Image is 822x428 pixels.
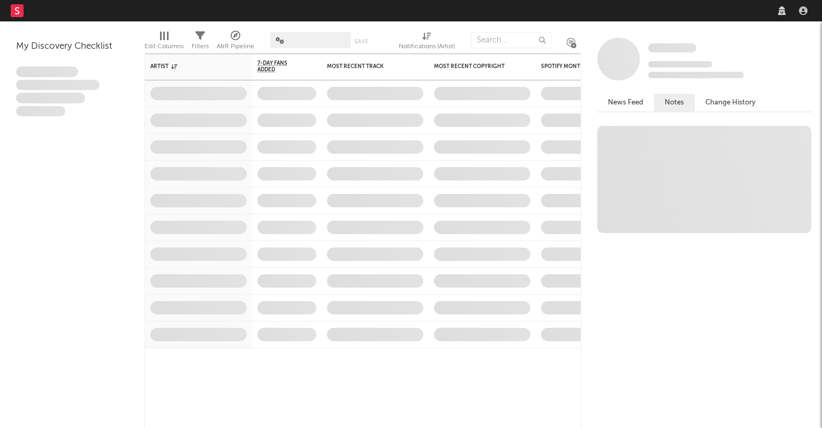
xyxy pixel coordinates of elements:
[16,66,78,77] span: Lorem ipsum dolor
[144,27,184,58] div: Edit Columns
[327,63,407,70] div: Most Recent Track
[257,60,300,73] span: 7-Day Fans Added
[16,93,85,103] span: Praesent ac interdum
[648,43,696,52] span: Some Artist
[217,27,254,58] div: A&R Pipeline
[648,72,744,78] span: 0 fans last week
[648,43,696,54] a: Some Artist
[471,32,551,48] input: Search...
[695,94,766,111] button: Change History
[597,94,654,111] button: News Feed
[192,27,209,58] div: Filters
[16,80,100,91] span: Integer aliquet in purus et
[16,106,65,117] span: Aliquam viverra
[217,40,254,53] div: A&R Pipeline
[192,40,209,53] div: Filters
[16,40,128,53] div: My Discovery Checklist
[399,27,455,58] div: Notifications (Artist)
[150,63,231,70] div: Artist
[541,63,621,70] div: Spotify Monthly Listeners
[434,63,514,70] div: Most Recent Copyright
[354,39,368,44] button: Save
[144,40,184,53] div: Edit Columns
[648,61,712,67] span: Tracking Since: [DATE]
[399,40,455,53] div: Notifications (Artist)
[654,94,695,111] button: Notes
